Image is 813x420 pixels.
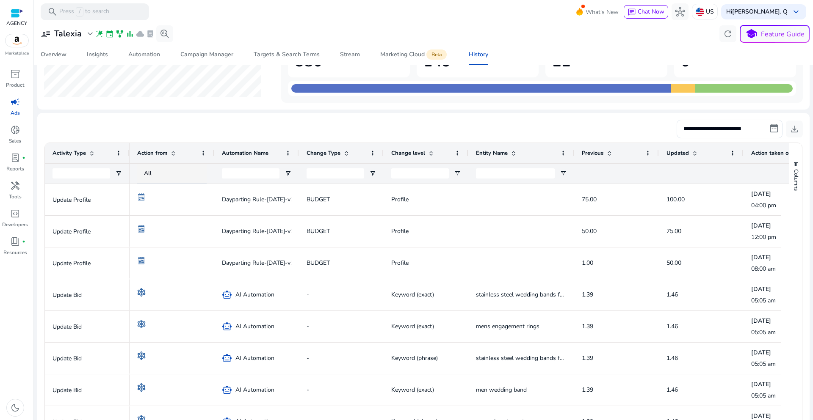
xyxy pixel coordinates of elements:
span: Action taken on [751,149,792,157]
span: donut_small [10,125,20,135]
h1: 22 [552,52,661,71]
span: Updated [666,149,689,157]
span: Keyword (exact) [391,291,434,299]
p: Update Bid [53,286,122,304]
span: stainless steel wedding bands for men [476,291,578,299]
span: BUDGET [307,195,330,203]
span: - [307,354,309,362]
span: 1.46 [666,386,678,394]
span: Action from [137,149,167,157]
span: download [789,124,799,134]
span: keyboard_arrow_down [791,7,801,17]
span: fiber_manual_record [22,240,25,243]
span: Change Type [307,149,340,157]
img: us.svg [696,8,704,16]
span: smart_toy [222,385,232,395]
span: 1.00 [582,259,593,267]
p: Update Bid [53,318,122,335]
button: Open Filter Menu [285,170,291,177]
p: Hi [726,9,788,15]
div: Marketing Cloud [380,51,448,58]
span: Activity Type [53,149,86,157]
button: Open Filter Menu [369,170,376,177]
span: code_blocks [10,209,20,219]
span: What's New [586,5,619,19]
input: Activity Type Filter Input [53,168,110,178]
p: Update Profile [53,255,122,272]
button: hub [672,3,689,20]
img: rule-automation.svg [137,383,146,392]
span: Keyword (phrase) [391,354,438,362]
p: Resources [3,249,27,256]
span: AI Automation [235,349,274,367]
p: Ads [11,109,20,117]
p: Update Bid [53,350,122,367]
div: Targets & Search Terms [254,52,320,58]
input: Entity Name Filter Input [476,168,555,178]
h1: 0 [681,52,789,71]
span: Automation Name [222,149,268,157]
input: Change Type Filter Input [307,168,364,178]
span: Dayparting Rule-[DATE]-v2 [222,191,294,208]
span: Dayparting Rule-[DATE]-v2 [222,254,294,272]
span: 1.46 [666,291,678,299]
button: download [786,121,803,137]
span: 1.39 [582,386,593,394]
span: smart_toy [222,290,232,300]
p: Update Profile [53,191,122,209]
img: rule-automation.svg [137,288,146,296]
span: fiber_manual_record [22,156,25,159]
span: cloud [136,30,144,38]
span: 75.00 [666,227,681,235]
div: Automation [128,52,160,58]
span: dark_mode [10,403,20,413]
p: Reports [6,165,24,173]
span: wand_stars [95,30,104,38]
span: family_history [116,30,124,38]
span: 75.00 [582,195,597,203]
span: 100.00 [666,195,685,203]
span: 50.00 [666,259,681,267]
span: Profile [391,259,409,267]
p: Update Profile [53,223,122,240]
span: BUDGET [307,227,330,235]
span: 1.39 [582,291,593,299]
button: Open Filter Menu [115,170,122,177]
span: Keyword (exact) [391,386,434,394]
p: Developers [2,221,28,228]
span: 1.39 [582,322,593,330]
span: Columns [792,169,800,191]
p: Update Bid [53,382,122,399]
button: Open Filter Menu [454,170,461,177]
span: 1.46 [666,354,678,362]
img: day-parting.svg [137,193,146,201]
p: Feature Guide [761,29,805,39]
span: lab_profile [10,153,20,163]
span: hub [675,7,685,17]
span: 1.46 [666,322,678,330]
span: handyman [10,181,20,191]
p: AGENCY [6,19,27,27]
span: Change level [391,149,425,157]
span: Profile [391,195,409,203]
span: expand_more [85,29,95,39]
span: search_insights [160,29,170,39]
span: Keyword (exact) [391,322,434,330]
h1: 149 [423,52,532,71]
span: 50.00 [582,227,597,235]
button: Open Filter Menu [560,170,567,177]
input: Change level Filter Input [391,168,449,178]
span: Beta [426,49,447,60]
span: lab_profile [146,30,155,38]
span: Dayparting Rule-[DATE]-v2 [222,222,294,240]
span: BUDGET [307,259,330,267]
p: Tools [9,193,22,200]
span: AI Automation [235,381,274,398]
p: Marketplace [5,50,29,57]
div: Stream [340,52,360,58]
span: AI Automation [235,318,274,335]
span: inventory_2 [10,69,20,79]
p: Press to search [59,7,109,16]
span: mens engagement rings [476,322,539,330]
div: History [469,52,488,58]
